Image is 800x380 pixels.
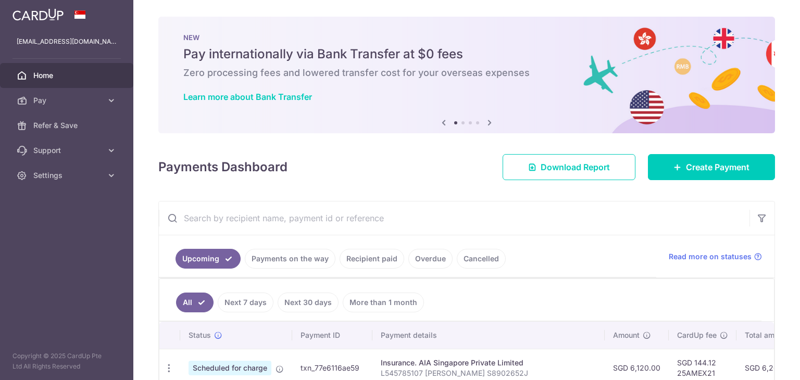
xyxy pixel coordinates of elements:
span: Support [33,145,102,156]
a: Payments on the way [245,249,335,269]
a: Download Report [503,154,635,180]
th: Payment ID [292,322,372,349]
span: Refer & Save [33,120,102,131]
p: NEW [183,33,750,42]
span: Amount [613,330,640,340]
span: Home [33,70,102,81]
span: Status [189,330,211,340]
div: Insurance. AIA Singapore Private Limited [381,358,596,368]
iframe: Opens a widget where you can find more information [733,349,790,375]
img: CardUp [12,8,64,21]
span: Total amt. [745,330,779,340]
a: All [176,293,214,312]
th: Payment details [372,322,605,349]
a: Read more on statuses [669,251,762,262]
a: Recipient paid [340,249,404,269]
span: Pay [33,95,102,106]
p: [EMAIL_ADDRESS][DOMAIN_NAME] [17,36,117,47]
a: Learn more about Bank Transfer [183,92,312,102]
span: Settings [33,170,102,181]
a: Next 7 days [218,293,273,312]
a: Upcoming [176,249,241,269]
a: Create Payment [648,154,775,180]
a: Cancelled [457,249,506,269]
span: Create Payment [686,161,749,173]
a: Next 30 days [278,293,339,312]
a: Overdue [408,249,453,269]
img: Bank transfer banner [158,17,775,133]
h4: Payments Dashboard [158,158,287,176]
span: CardUp fee [677,330,717,340]
span: Download Report [541,161,610,173]
a: More than 1 month [343,293,424,312]
h6: Zero processing fees and lowered transfer cost for your overseas expenses [183,67,750,79]
span: Read more on statuses [669,251,752,262]
span: Scheduled for charge [189,361,271,375]
h5: Pay internationally via Bank Transfer at $0 fees [183,46,750,62]
p: L545785107 [PERSON_NAME] S8902652J [381,368,596,378]
input: Search by recipient name, payment id or reference [159,201,749,235]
